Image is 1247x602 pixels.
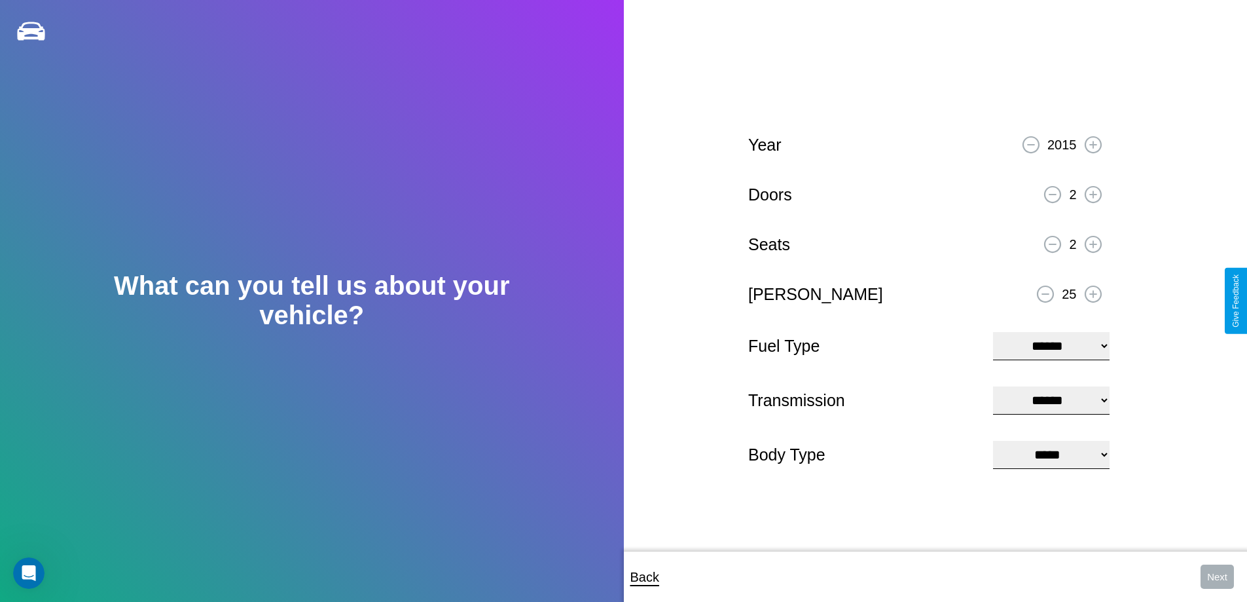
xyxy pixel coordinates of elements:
[630,565,659,589] p: Back
[748,386,980,415] p: Transmission
[748,230,790,259] p: Seats
[748,130,782,160] p: Year
[1201,565,1234,589] button: Next
[1062,282,1076,306] p: 25
[748,440,980,470] p: Body Type
[1047,133,1077,157] p: 2015
[1069,233,1076,256] p: 2
[1069,183,1076,206] p: 2
[1231,274,1240,328] div: Give Feedback
[748,180,792,210] p: Doors
[62,271,561,330] h2: What can you tell us about your vehicle?
[13,557,45,589] iframe: Intercom live chat
[748,331,980,361] p: Fuel Type
[748,280,883,309] p: [PERSON_NAME]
